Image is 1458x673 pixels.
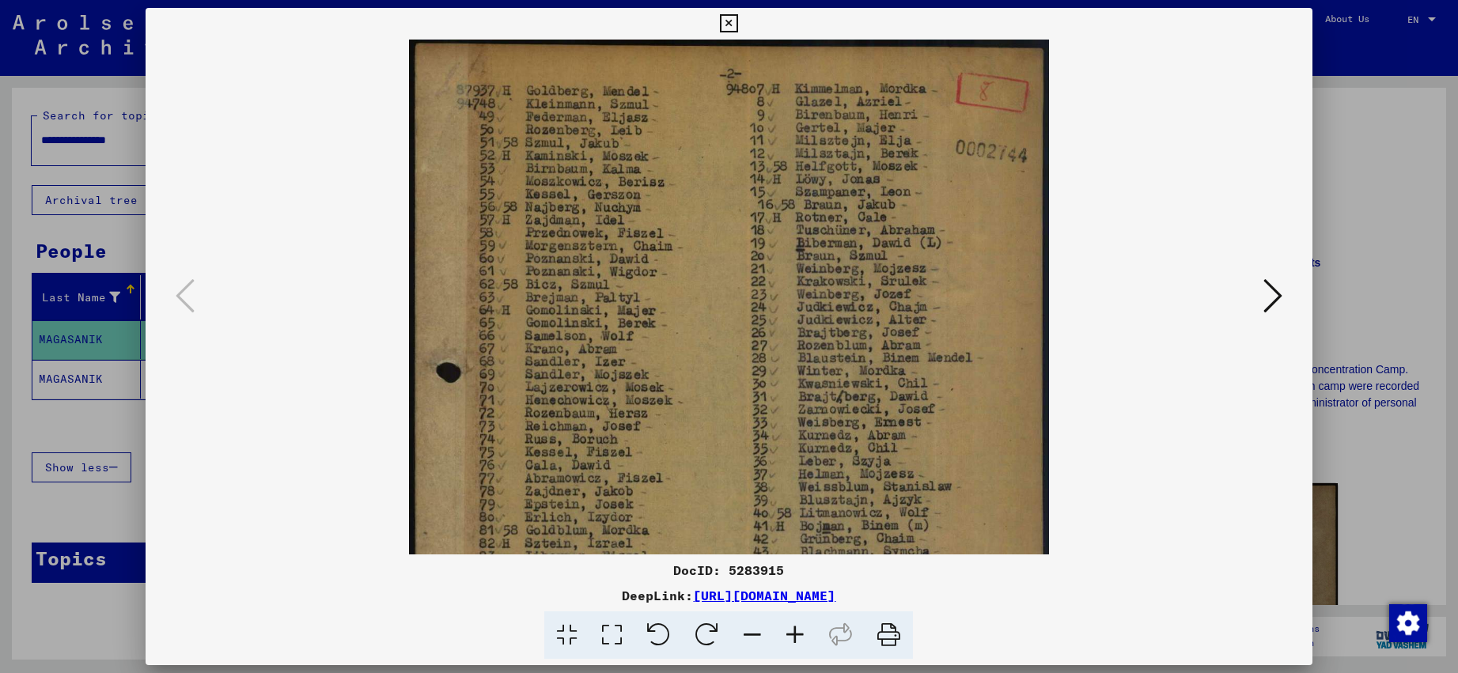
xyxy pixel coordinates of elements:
a: [URL][DOMAIN_NAME] [693,588,835,603]
div: DocID: 5283915 [146,561,1312,580]
div: DeepLink: [146,586,1312,605]
img: Change consent [1389,604,1427,642]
